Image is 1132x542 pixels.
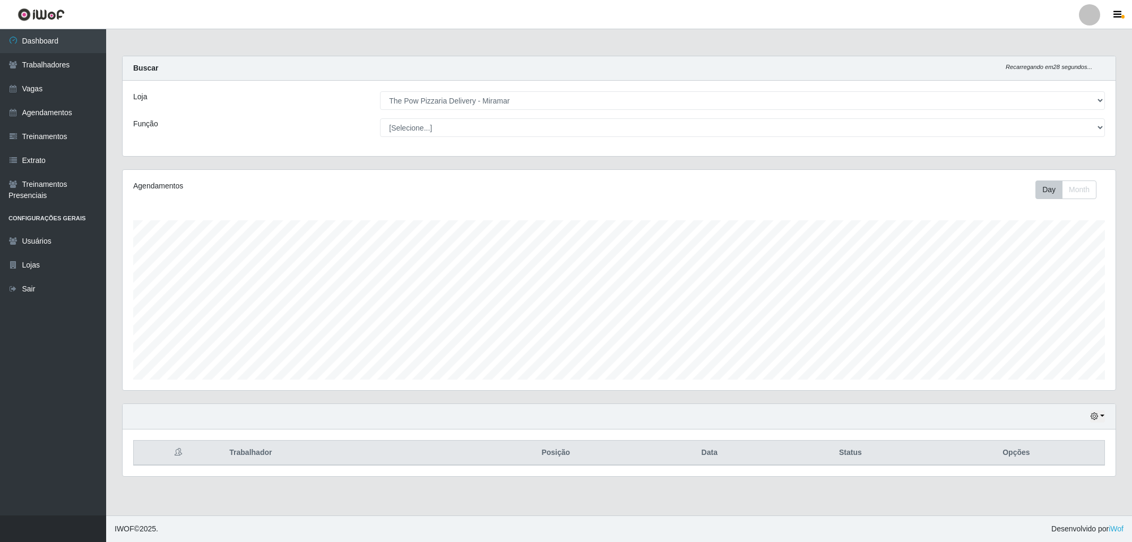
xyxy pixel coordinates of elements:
[18,8,65,21] img: CoreUI Logo
[133,91,147,102] label: Loja
[115,523,158,535] span: © 2025 .
[646,441,773,466] th: Data
[1006,64,1092,70] i: Recarregando em 28 segundos...
[1035,180,1105,199] div: Toolbar with button groups
[1035,180,1062,199] button: Day
[465,441,646,466] th: Posição
[133,180,529,192] div: Agendamentos
[133,64,158,72] strong: Buscar
[773,441,928,466] th: Status
[133,118,158,130] label: Função
[1109,524,1124,533] a: iWof
[1051,523,1124,535] span: Desenvolvido por
[223,441,465,466] th: Trabalhador
[928,441,1105,466] th: Opções
[115,524,134,533] span: IWOF
[1035,180,1096,199] div: First group
[1062,180,1096,199] button: Month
